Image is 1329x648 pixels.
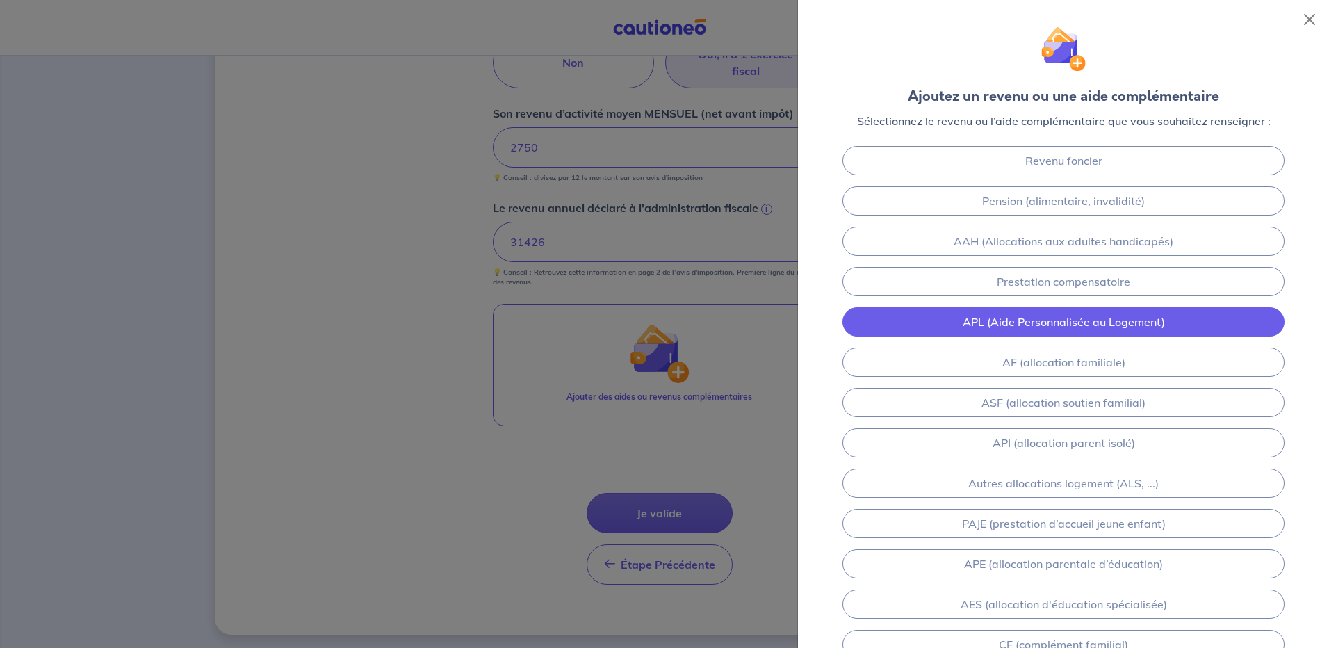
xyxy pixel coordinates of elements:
[842,428,1285,457] a: API (allocation parent isolé)
[1298,8,1321,31] button: Close
[842,307,1285,337] a: APL (Aide Personnalisée au Logement)
[842,146,1285,175] a: Revenu foncier
[842,267,1285,296] a: Prestation compensatoire
[842,227,1285,256] a: AAH (Allocations aux adultes handicapés)
[842,388,1285,417] a: ASF (allocation soutien familial)
[842,509,1285,538] a: PAJE (prestation d’accueil jeune enfant)
[842,590,1285,619] a: AES (allocation d'éducation spécialisée)
[842,469,1285,498] a: Autres allocations logement (ALS, ...)
[1041,26,1086,72] img: illu_wallet.svg
[842,186,1285,216] a: Pension (alimentaire, invalidité)
[857,113,1271,129] p: Sélectionnez le revenu ou l’aide complémentaire que vous souhaitez renseigner :
[842,549,1285,578] a: APE (allocation parentale d’éducation)
[908,86,1219,107] div: Ajoutez un revenu ou une aide complémentaire
[842,348,1285,377] a: AF (allocation familiale)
